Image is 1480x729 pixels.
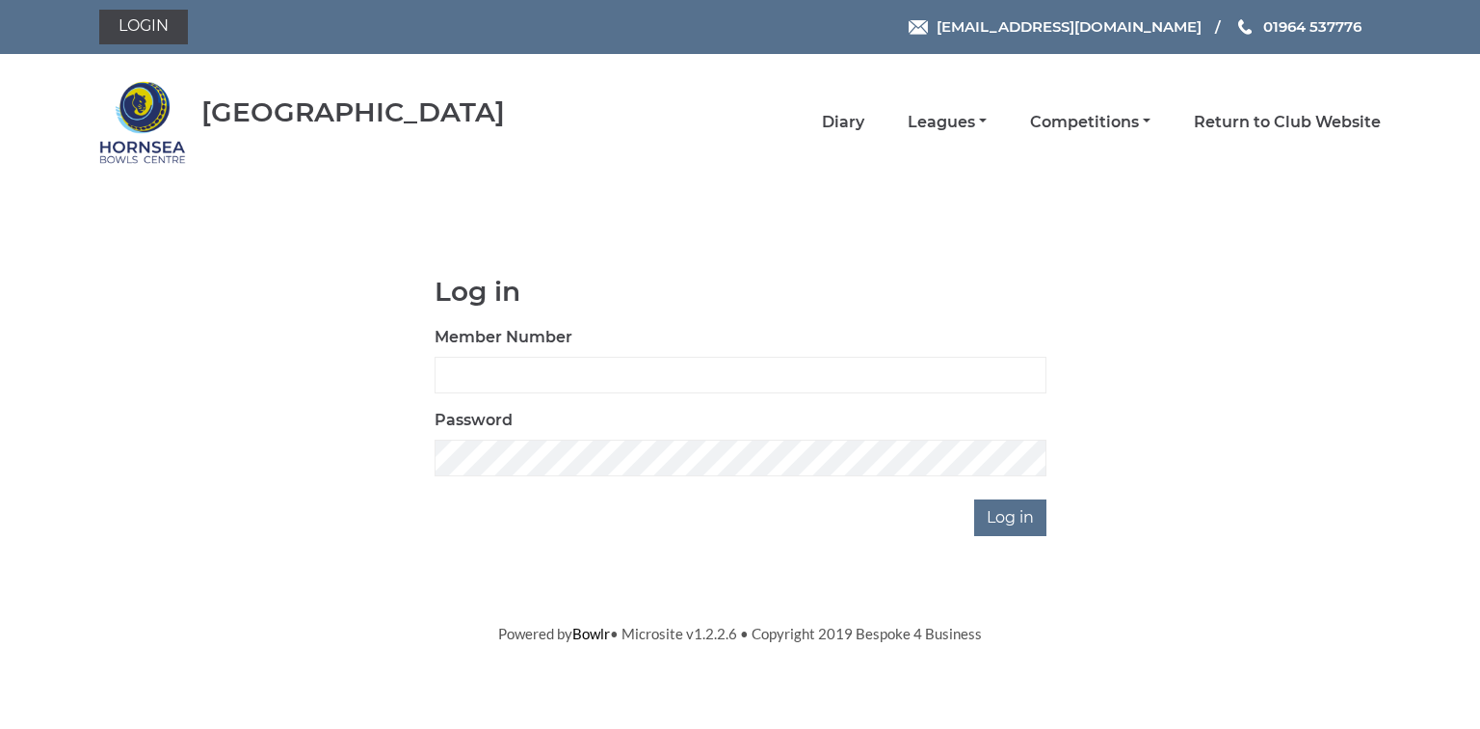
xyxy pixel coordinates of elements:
span: [EMAIL_ADDRESS][DOMAIN_NAME] [937,17,1202,36]
a: Return to Club Website [1194,112,1381,133]
img: Phone us [1238,19,1252,35]
label: Password [435,409,513,432]
a: Competitions [1030,112,1150,133]
span: 01964 537776 [1263,17,1361,36]
img: Email [909,20,928,35]
input: Log in [974,499,1046,536]
span: Powered by • Microsite v1.2.2.6 • Copyright 2019 Bespoke 4 Business [498,625,982,642]
h1: Log in [435,277,1046,307]
a: Phone us 01964 537776 [1235,15,1361,38]
label: Member Number [435,326,572,349]
a: Login [99,10,188,44]
a: Bowlr [572,625,610,642]
img: Hornsea Bowls Centre [99,79,186,166]
div: [GEOGRAPHIC_DATA] [201,97,505,127]
a: Email [EMAIL_ADDRESS][DOMAIN_NAME] [909,15,1202,38]
a: Diary [822,112,864,133]
a: Leagues [908,112,987,133]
